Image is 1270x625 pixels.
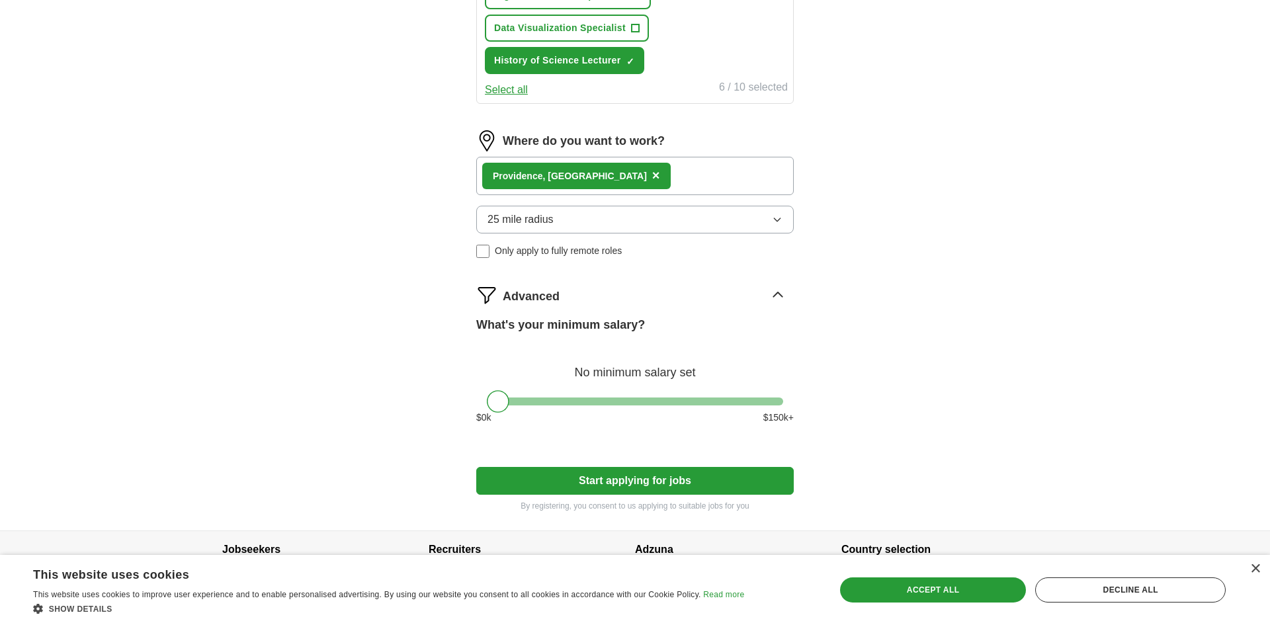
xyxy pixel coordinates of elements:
[494,54,621,67] span: History of Science Lecturer
[476,411,491,425] span: $ 0 k
[476,500,794,512] p: By registering, you consent to us applying to suitable jobs for you
[652,168,660,183] span: ×
[763,411,794,425] span: $ 150 k+
[485,47,644,74] button: History of Science Lecturer✓
[33,602,744,615] div: Show details
[494,21,626,35] span: Data Visualization Specialist
[652,166,660,186] button: ×
[503,132,665,150] label: Where do you want to work?
[485,15,649,42] button: Data Visualization Specialist
[476,350,794,382] div: No minimum salary set
[719,79,788,98] div: 6 / 10 selected
[33,563,711,583] div: This website uses cookies
[840,577,1027,603] div: Accept all
[626,56,634,67] span: ✓
[476,130,497,151] img: location.png
[49,604,112,614] span: Show details
[476,284,497,306] img: filter
[493,169,647,183] div: ce, [GEOGRAPHIC_DATA]
[487,212,554,228] span: 25 mile radius
[476,245,489,258] input: Only apply to fully remote roles
[476,467,794,495] button: Start applying for jobs
[703,590,744,599] a: Read more, opens a new window
[503,288,560,306] span: Advanced
[1250,564,1260,574] div: Close
[841,531,1048,568] h4: Country selection
[495,244,622,258] span: Only apply to fully remote roles
[493,171,532,181] strong: Providen
[476,316,645,334] label: What's your minimum salary?
[1035,577,1226,603] div: Decline all
[476,206,794,233] button: 25 mile radius
[485,82,528,98] button: Select all
[33,590,701,599] span: This website uses cookies to improve user experience and to enable personalised advertising. By u...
